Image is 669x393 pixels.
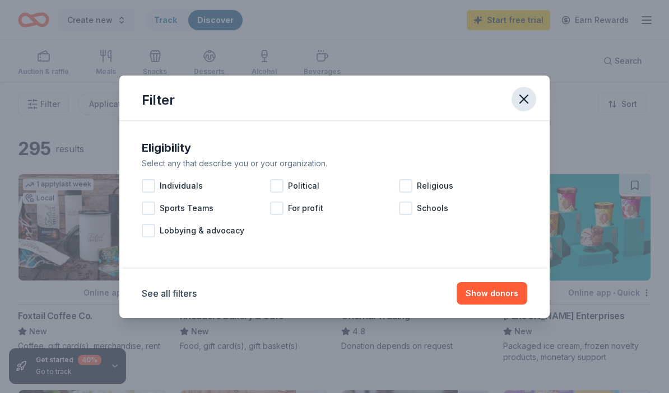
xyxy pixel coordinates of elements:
[142,287,197,300] button: See all filters
[142,139,527,157] div: Eligibility
[457,282,527,305] button: Show donors
[142,157,527,170] div: Select any that describe you or your organization.
[160,179,203,193] span: Individuals
[417,179,453,193] span: Religious
[288,202,323,215] span: For profit
[160,224,244,237] span: Lobbying & advocacy
[160,202,213,215] span: Sports Teams
[417,202,448,215] span: Schools
[288,179,319,193] span: Political
[142,91,175,109] div: Filter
